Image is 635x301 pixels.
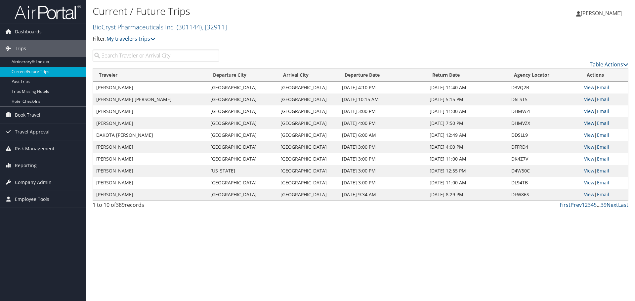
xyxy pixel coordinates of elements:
[93,189,207,201] td: [PERSON_NAME]
[584,120,594,126] a: View
[15,107,40,123] span: Book Travel
[426,165,508,177] td: [DATE] 12:55 PM
[584,168,594,174] a: View
[581,141,628,153] td: |
[93,153,207,165] td: [PERSON_NAME]
[588,201,591,208] a: 3
[508,177,581,189] td: DL94TB
[93,105,207,117] td: [PERSON_NAME]
[584,108,594,114] a: View
[207,189,277,201] td: [GEOGRAPHIC_DATA]
[15,124,50,140] span: Travel Approval
[582,201,585,208] a: 1
[597,191,609,198] a: Email
[508,69,581,82] th: Agency Locator: activate to sort column ascending
[571,201,582,208] a: Prev
[93,4,450,18] h1: Current / Future Trips
[339,105,426,117] td: [DATE] 3:00 PM
[508,117,581,129] td: DHMVZX
[581,105,628,117] td: |
[93,94,207,105] td: [PERSON_NAME] [PERSON_NAME]
[607,201,618,208] a: Next
[581,117,628,129] td: |
[426,129,508,141] td: [DATE] 12:49 AM
[581,10,622,17] span: [PERSON_NAME]
[426,117,508,129] td: [DATE] 7:50 PM
[584,96,594,102] a: View
[597,201,601,208] span: …
[591,201,594,208] a: 4
[277,117,339,129] td: [GEOGRAPHIC_DATA]
[277,69,339,82] th: Arrival City: activate to sort column ascending
[590,61,628,68] a: Table Actions
[508,94,581,105] td: D6LST5
[93,129,207,141] td: DAKOTA [PERSON_NAME]
[207,117,277,129] td: [GEOGRAPHIC_DATA]
[597,144,609,150] a: Email
[207,105,277,117] td: [GEOGRAPHIC_DATA]
[581,69,628,82] th: Actions
[339,94,426,105] td: [DATE] 10:15 AM
[93,50,219,61] input: Search Traveler or Arrival City
[93,177,207,189] td: [PERSON_NAME]
[177,22,202,31] span: ( 301144 )
[339,189,426,201] td: [DATE] 9:34 AM
[581,177,628,189] td: |
[597,96,609,102] a: Email
[93,141,207,153] td: [PERSON_NAME]
[597,84,609,91] a: Email
[584,144,594,150] a: View
[508,129,581,141] td: DDSLL9
[207,69,277,82] th: Departure City: activate to sort column ascending
[339,165,426,177] td: [DATE] 3:00 PM
[508,165,581,177] td: D4W50C
[207,141,277,153] td: [GEOGRAPHIC_DATA]
[560,201,571,208] a: First
[426,105,508,117] td: [DATE] 11:00 AM
[277,129,339,141] td: [GEOGRAPHIC_DATA]
[426,189,508,201] td: [DATE] 8:29 PM
[597,120,609,126] a: Email
[277,82,339,94] td: [GEOGRAPHIC_DATA]
[581,129,628,141] td: |
[584,132,594,138] a: View
[618,201,628,208] a: Last
[339,82,426,94] td: [DATE] 4:10 PM
[207,129,277,141] td: [GEOGRAPHIC_DATA]
[581,153,628,165] td: |
[584,156,594,162] a: View
[426,153,508,165] td: [DATE] 11:00 AM
[15,191,49,207] span: Employee Tools
[15,174,52,191] span: Company Admin
[339,129,426,141] td: [DATE] 6:00 AM
[339,141,426,153] td: [DATE] 3:00 PM
[277,94,339,105] td: [GEOGRAPHIC_DATA]
[581,165,628,177] td: |
[207,82,277,94] td: [GEOGRAPHIC_DATA]
[207,94,277,105] td: [GEOGRAPHIC_DATA]
[585,201,588,208] a: 2
[601,201,607,208] a: 39
[426,141,508,153] td: [DATE] 4:00 PM
[581,189,628,201] td: |
[15,4,81,20] img: airportal-logo.png
[277,165,339,177] td: [GEOGRAPHIC_DATA]
[426,177,508,189] td: [DATE] 11:00 AM
[93,201,219,212] div: 1 to 10 of records
[207,153,277,165] td: [GEOGRAPHIC_DATA]
[15,140,55,157] span: Risk Management
[581,82,628,94] td: |
[594,201,597,208] a: 5
[106,35,155,42] a: My travelers trips
[597,132,609,138] a: Email
[597,108,609,114] a: Email
[277,189,339,201] td: [GEOGRAPHIC_DATA]
[426,82,508,94] td: [DATE] 11:40 AM
[597,156,609,162] a: Email
[116,201,125,208] span: 389
[93,82,207,94] td: [PERSON_NAME]
[508,189,581,201] td: DFW86S
[508,153,581,165] td: DK4Z7V
[584,179,594,186] a: View
[93,22,227,31] a: BioCryst Pharmaceuticals Inc.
